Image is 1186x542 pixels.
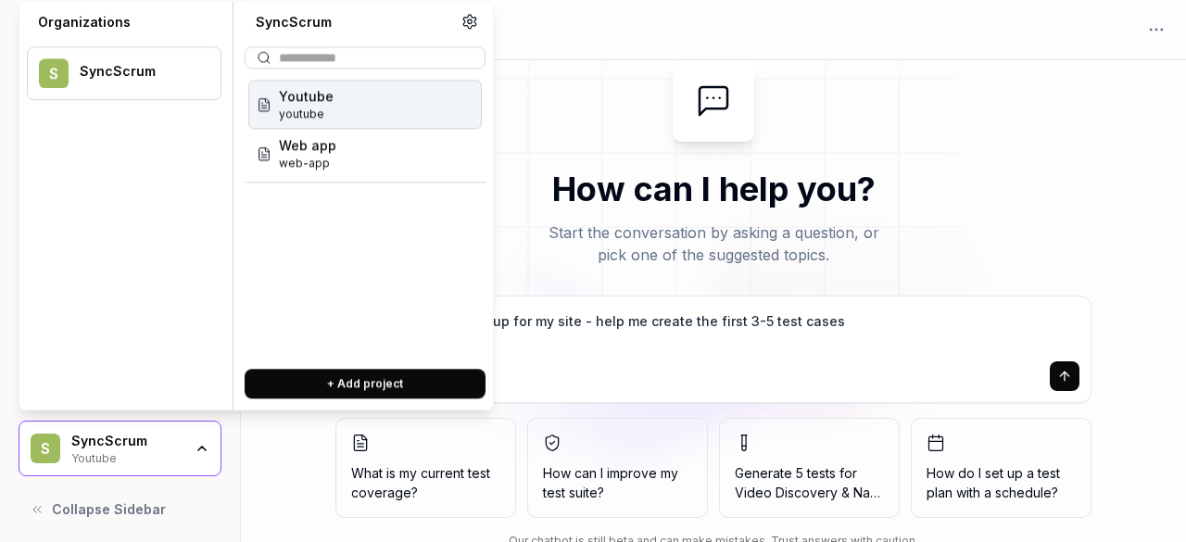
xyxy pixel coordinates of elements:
[543,463,692,502] span: How can I improve my test suite?
[279,135,336,155] span: Web app
[19,491,221,528] button: Collapse Sidebar
[71,449,183,464] div: Youtube
[911,418,1091,518] button: How do I set up a test plan with a schedule?
[351,463,500,502] span: What is my current test coverage?
[335,418,516,518] button: What is my current test coverage?
[71,433,183,449] div: SyncScrum
[527,418,708,518] button: How can I improve my test suite?
[461,13,478,35] a: Organization settings
[31,434,60,463] span: S
[39,58,69,88] span: S
[245,369,486,398] button: + Add project
[52,499,166,519] span: Collapse Sidebar
[279,86,334,106] span: Youtube
[245,76,486,354] div: Suggestions
[719,418,900,518] button: Generate 5 tests forVideo Discovery & Navig
[27,46,221,100] button: SSyncScrum
[80,64,196,81] div: SyncScrum
[927,463,1076,502] span: How do I set up a test plan with a schedule?
[19,421,221,476] button: SSyncScrumYoutube
[735,463,884,502] span: Generate 5 tests for
[279,155,336,171] span: Project ID: ZM1o
[279,106,334,122] span: Project ID: 5mYb
[27,13,221,32] div: Organizations
[735,485,889,500] span: Video Discovery & Navig
[245,13,461,32] div: SyncScrum
[347,308,1079,354] textarea: I want a good test setup for my site - help me create the first 3-5 test cases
